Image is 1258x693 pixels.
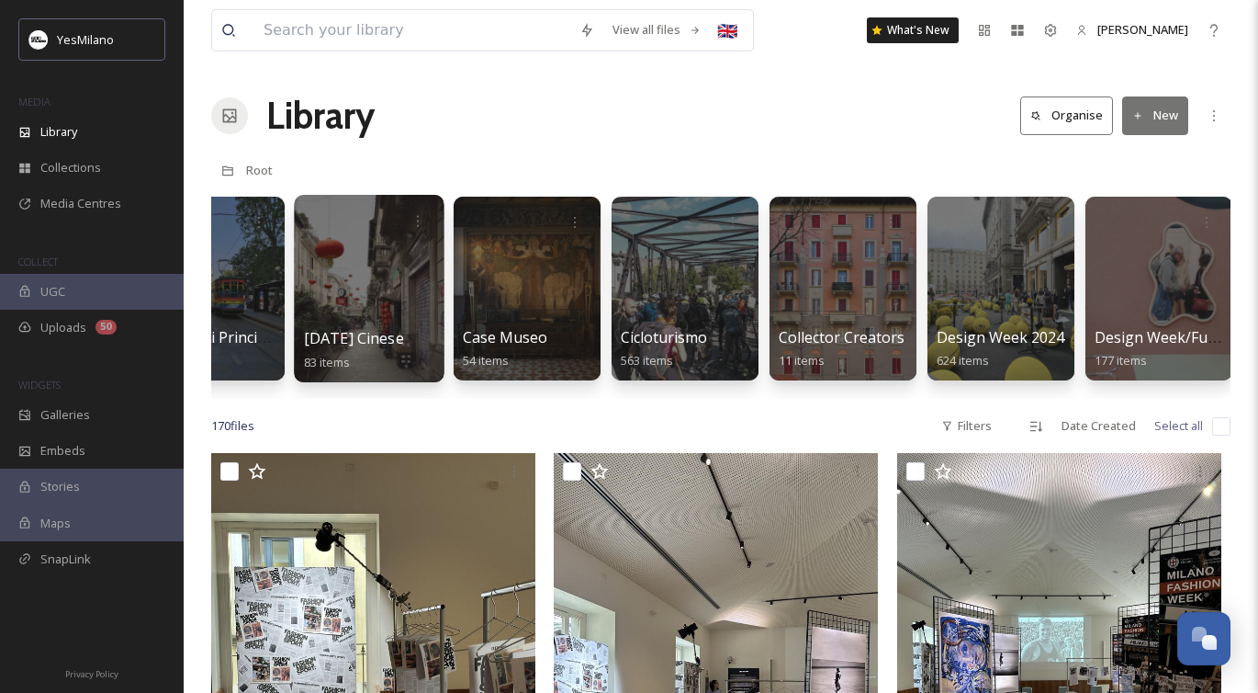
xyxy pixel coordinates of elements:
span: Embeds [40,442,85,460]
span: Collections [40,159,101,176]
span: Attrazioni Principali - Landmark [147,327,365,347]
span: COLLECT [18,255,58,268]
a: Library [266,88,375,143]
a: Design Week 2024624 items [937,329,1064,369]
a: Cicloturismo563 items [621,329,707,369]
span: Root [246,162,273,178]
span: UGC [40,283,65,301]
div: Filters [932,408,1001,444]
span: 54 items [463,352,509,369]
span: 177 items [1095,352,1147,369]
span: 83 items [304,353,351,369]
a: Collector Creators11 items [779,329,904,369]
span: Select all [1154,417,1203,435]
div: 🇬🇧 [711,14,744,47]
span: YesMilano [57,31,114,48]
button: Organise [1020,97,1113,134]
span: Media Centres [40,195,121,212]
span: Cicloturismo [621,327,707,347]
span: Uploads [40,319,86,336]
button: New [1122,97,1188,134]
span: Privacy Policy [65,668,118,680]
span: [DATE] Cinese [304,328,404,348]
span: [PERSON_NAME] [1097,21,1188,38]
a: Root [246,159,273,181]
a: Case Museo54 items [463,329,547,369]
span: 170 file s [211,417,254,435]
button: Open Chat [1177,612,1230,665]
a: [DATE] Cinese83 items [304,330,404,370]
div: 50 [95,320,117,335]
span: Galleries [40,406,90,424]
span: MEDIA [18,95,51,108]
input: Search your library [254,10,570,51]
img: Logo%20YesMilano%40150x.png [29,30,48,49]
span: 624 items [937,352,989,369]
span: Stories [40,478,80,495]
a: Privacy Policy [65,662,118,684]
a: View all files [603,12,711,48]
span: Maps [40,515,71,532]
div: Date Created [1052,408,1145,444]
span: Collector Creators [779,327,904,347]
span: SnapLink [40,551,91,568]
a: [PERSON_NAME] [1067,12,1197,48]
span: Design Week 2024 [937,327,1064,347]
span: WIDGETS [18,378,61,392]
span: 563 items [621,352,673,369]
a: What's New [867,17,959,43]
span: Library [40,123,77,141]
a: Organise [1020,97,1122,134]
a: Attrazioni Principali - Landmark [147,329,365,369]
span: 11 items [779,352,825,369]
span: Case Museo [463,327,547,347]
